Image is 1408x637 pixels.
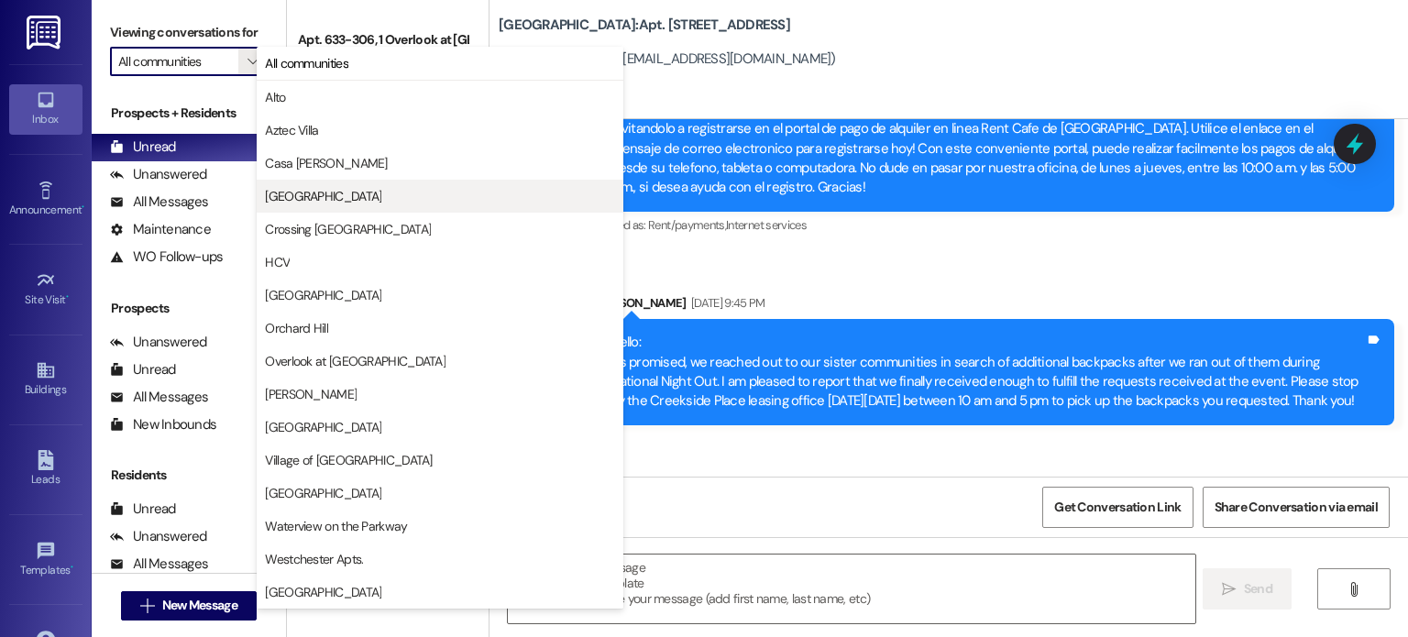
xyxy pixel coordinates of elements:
span: [GEOGRAPHIC_DATA] [265,418,381,436]
div: All Messages [110,555,208,574]
span: New Message [162,596,237,615]
img: ResiDesk Logo [27,16,64,49]
span: Overlook at [GEOGRAPHIC_DATA] [265,352,445,370]
span: Casa [PERSON_NAME] [265,154,387,172]
div: WO Follow-ups [110,247,223,267]
span: [PERSON_NAME] [265,385,357,403]
i:  [1347,582,1360,597]
a: Site Visit • [9,265,82,314]
span: Rent/payments , [648,217,726,233]
span: Crossing [GEOGRAPHIC_DATA] [265,220,431,238]
span: Internet services [726,217,807,233]
label: Viewing conversations for [110,18,268,47]
span: Alto [265,88,285,106]
span: [GEOGRAPHIC_DATA] [265,286,381,304]
div: Hello: As promised, we reached out to our sister communities in search of additional backpacks af... [610,333,1365,412]
span: • [71,561,73,574]
div: Apt. 633-306, 1 Overlook at [GEOGRAPHIC_DATA] [298,30,467,49]
i:  [247,54,258,69]
button: Send [1203,568,1292,610]
span: Village of [GEOGRAPHIC_DATA] [265,451,432,469]
div: Unread [110,137,176,157]
div: (45) [252,160,286,189]
span: Waterview on the Parkway [265,517,407,535]
span: Aztec Villa [265,121,318,139]
a: Leads [9,445,82,494]
b: [GEOGRAPHIC_DATA]: Apt. [STREET_ADDRESS] [499,16,790,35]
span: Orchard Hill [265,319,328,337]
div: [PERSON_NAME]. ([EMAIL_ADDRESS][DOMAIN_NAME]) [499,49,836,69]
div: [DATE] 9:45 PM [687,293,765,313]
span: Send [1244,579,1272,599]
i:  [140,599,154,613]
a: Inbox [9,84,82,134]
span: All communities [265,54,348,72]
div: Unread [110,500,176,519]
span: [GEOGRAPHIC_DATA] [265,187,381,205]
div: (45) [252,522,286,551]
span: Share Conversation via email [1215,498,1378,517]
div: Prospects [92,299,286,318]
span: • [66,291,69,303]
span: HCV [265,253,290,271]
div: Unread [110,360,176,379]
button: Get Conversation Link [1042,487,1193,528]
a: Templates • [9,535,82,585]
button: Share Conversation via email [1203,487,1390,528]
div: Unanswered [110,333,207,352]
span: Westchester Apts. [265,550,363,568]
div: Residents [92,466,286,485]
a: Buildings [9,355,82,404]
div: Tagged as: [595,212,1394,238]
span: • [82,201,84,214]
div: Unanswered [110,165,207,184]
div: All Messages [110,192,208,212]
div: [PERSON_NAME] [595,293,1394,319]
span: [GEOGRAPHIC_DATA] [265,583,381,601]
span: Get Conversation Link [1054,498,1181,517]
button: New Message [121,591,257,621]
div: Unanswered [110,527,207,546]
div: Prospects + Residents [92,104,286,123]
input: All communities [118,47,238,76]
i:  [1222,582,1236,597]
div: New Inbounds [110,415,216,434]
div: Maintenance [110,220,211,239]
div: All Messages [110,388,208,407]
div: Estimado residente:A menos que se haya registrado previamente, [PERSON_NAME] le envio un mensaje ... [610,100,1365,198]
span: [GEOGRAPHIC_DATA] [265,484,381,502]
